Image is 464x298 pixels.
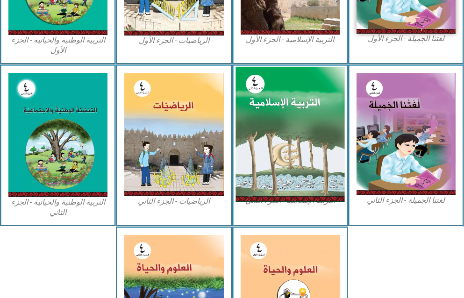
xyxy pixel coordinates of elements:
figcaption: لغتنا الجميلة - الجزء الثاني [357,195,456,206]
figcaption: التربية الوطنية والحياتية - الجزء الأول​ [8,35,107,56]
figcaption: التربية الإسلامية - الجزء الأول [241,35,340,45]
figcaption: التربية الوطنية والحياتية - الجزء الثاني [8,197,107,218]
figcaption: الرياضيات - الجزء الثاني [124,196,223,206]
figcaption: الرياضيات - الجزء الأول​ [124,35,223,46]
figcaption: لغتنا الجميلة - الجزء الأول​ [357,34,456,44]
